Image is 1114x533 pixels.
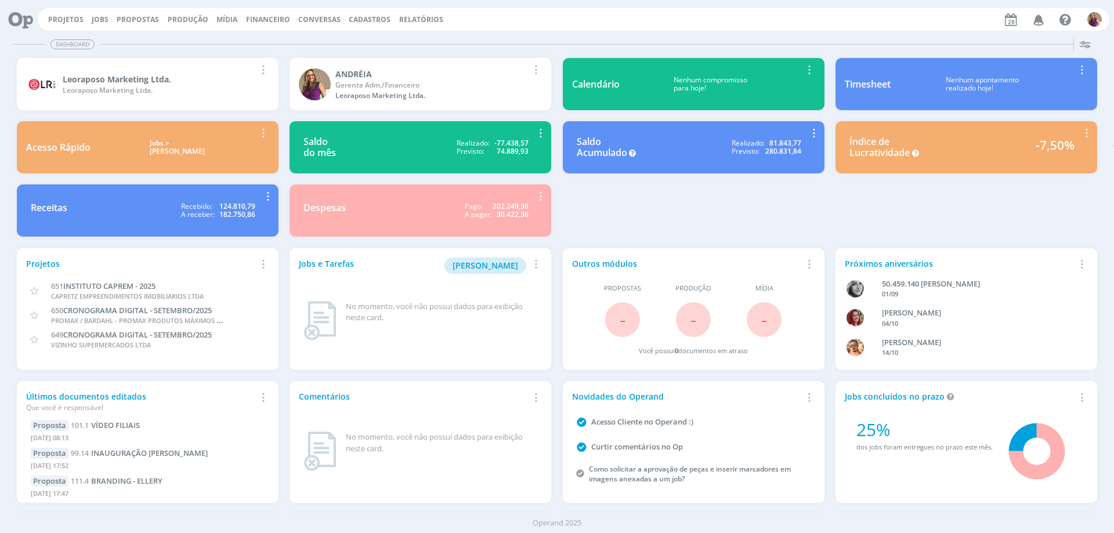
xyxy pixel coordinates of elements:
span: 650 [51,305,63,316]
div: 202.249,36 [493,202,529,211]
div: Jobs e Tarefas [299,258,529,274]
div: Últimos documentos editados [26,390,256,413]
button: Mídia [213,15,241,24]
div: Jobs > [PERSON_NAME] [99,139,256,156]
div: Leoraposo Marketing Ltda. [335,90,529,101]
span: CRONOGRAMA DIGITAL - SETEMBRO/2025 [63,305,212,316]
a: 99.14INAUGURAÇÃO [PERSON_NAME] [71,448,208,458]
div: -7,50% [1036,136,1075,158]
button: Projetos [45,15,87,24]
button: Conversas [295,15,344,24]
a: [PERSON_NAME] [444,259,526,270]
div: 124.810,79 [219,202,255,211]
img: dashboard_not_found.png [303,432,337,471]
div: No momento, você não possui dados para exibição neste card. [346,301,537,324]
a: Jobs [92,14,108,24]
div: 81.843,77 [769,139,801,147]
div: Leoraposo Marketing Ltda. [63,85,256,96]
div: [DATE] 17:47 [31,487,265,503]
div: Próximos aniversários [845,258,1075,270]
span: 649 [51,329,63,340]
img: dashboard_not_found.png [303,301,337,340]
a: 101.1VÍDEO FILIAIS [71,420,140,430]
div: Nenhum apontamento realizado hoje! [891,76,1075,93]
div: Projetos [26,258,256,270]
a: Produção [168,14,208,24]
span: 111.4 [71,476,89,486]
div: Proposta [31,476,68,487]
button: Jobs [88,15,112,24]
div: Proposta [31,420,68,432]
div: Despesas [303,202,346,219]
span: 14/10 [882,348,898,357]
img: G [847,309,864,327]
div: 30.422,36 [497,211,529,219]
img: A [1087,12,1102,27]
div: Saldo do mês [303,136,336,158]
img: V [847,339,864,356]
div: dos jobs foram entregues no prazo este mês. [856,443,993,452]
div: VICTOR MIRON COUTO [882,337,1070,349]
div: Previsto: [457,147,484,155]
a: Curtir comentários no Op [591,441,683,452]
div: Você possui documentos em atraso [639,346,748,356]
div: Pago: [465,202,483,211]
button: [PERSON_NAME] [444,258,526,274]
span: Produção [675,284,711,293]
div: GIOVANA DE OLIVEIRA PERSINOTI [882,307,1070,319]
a: Como solicitar a aprovação de peças e inserir marcadores em imagens anexadas a um job? [589,464,791,484]
a: 650CRONOGRAMA DIGITAL - SETEMBRO/2025 [51,304,212,316]
div: Realizado: [732,139,765,147]
div: Jobs concluídos no prazo [845,390,1075,403]
button: Relatórios [396,15,447,24]
div: ANDRÉIA [335,68,529,80]
div: Receitas [31,202,67,219]
span: 04/10 [882,319,898,328]
div: Timesheet [845,77,891,91]
div: A pagar: [465,211,492,219]
a: 651INSTITUTO CAPREM - 2025 [51,280,155,291]
div: Proposta [31,448,68,459]
span: VIZINHO SUPERMERCADOS LTDA [51,340,151,349]
a: Propostas [117,14,159,24]
a: Conversas [298,14,341,24]
div: Que você é responsável [26,403,256,413]
span: INSTITUTO CAPREM - 2025 [63,281,155,291]
div: Índice de Lucratividade [849,136,910,158]
span: 0 [675,346,678,355]
a: 111.4BRANDING - ELLERY [71,476,162,486]
span: Propostas [604,284,641,293]
span: - [761,307,767,332]
div: Calendário [572,77,620,91]
div: -77.438,57 [494,139,529,147]
a: 649CRONOGRAMA DIGITAL - SETEMBRO/2025 [51,329,212,340]
div: Outros módulos [572,258,802,270]
span: BRANDING - ELLERY [91,476,162,486]
span: VÍDEO FILIAIS [91,420,140,430]
span: [PERSON_NAME] [453,260,518,271]
span: INAUGURAÇÃO DANI PISOS [91,448,208,458]
div: 25% [856,416,993,443]
div: A receber: [181,211,215,219]
div: Previsto: [732,147,759,155]
span: PROMAX / BARDAHL - PROMAX PRODUTOS MÁXIMOS S/A INDÚSTRIA E COMÉRCIO [51,314,302,325]
span: 101.1 [71,420,89,430]
a: Leoraposo Marketing Ltda.Leoraposo Marketing Ltda. [17,58,278,110]
span: Mídia [755,284,773,293]
a: TimesheetNenhum apontamentorealizado hoje! [835,58,1097,110]
div: Comentários [299,390,529,403]
button: A [1087,9,1102,30]
span: - [620,307,625,332]
div: Leoraposo Marketing Ltda. [63,73,256,85]
div: Acesso Rápido [26,140,91,154]
div: 280.831,84 [765,147,801,155]
button: Produção [164,15,212,24]
span: Financeiro [246,14,290,24]
a: AANDRÉIAGerente Adm./FinanceiroLeoraposo Marketing Ltda. [290,58,551,110]
a: Acesso Cliente no Operand :) [591,416,693,427]
div: 50.459.140 JANAÍNA LUNA FERRO [882,278,1070,290]
button: Propostas [113,15,162,24]
span: Dashboard [50,39,95,49]
span: 99.14 [71,448,89,458]
img: A [299,68,331,100]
